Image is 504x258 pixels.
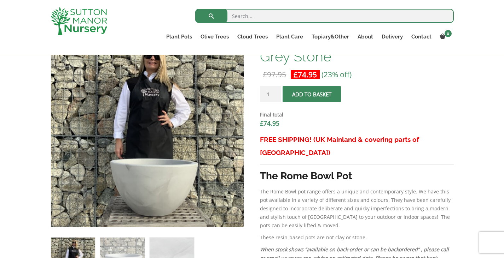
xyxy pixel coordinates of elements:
a: Delivery [377,32,407,42]
span: £ [294,70,298,79]
dt: Final total [260,110,453,119]
a: 0 [436,32,454,42]
a: About [353,32,377,42]
a: Cloud Trees [233,32,272,42]
img: logo [51,7,107,35]
h3: FREE SHIPPING! (UK Mainland & covering parts of [GEOGRAPHIC_DATA]) [260,133,453,159]
a: Contact [407,32,436,42]
a: Plant Pots [162,32,196,42]
span: 0 [445,30,452,37]
h1: The Rome Bowl Pot Colour Grey Stone [260,34,453,64]
span: (23% off) [321,70,352,79]
a: Olive Trees [196,32,233,42]
input: Search... [195,9,454,23]
bdi: 74.95 [260,119,279,127]
a: Plant Care [272,32,307,42]
bdi: 74.95 [294,70,317,79]
bdi: 97.95 [263,70,286,79]
p: The Rome Bowl pot range offers a unique and contemporary style. We have this pot available in a v... [260,187,453,230]
strong: The Rome Bowl Pot [260,170,352,182]
input: Product quantity [260,86,281,102]
span: £ [263,70,267,79]
span: £ [260,119,263,127]
button: Add to basket [283,86,341,102]
a: Topiary&Other [307,32,353,42]
p: These resin-based pots are not clay or stone. [260,233,453,242]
